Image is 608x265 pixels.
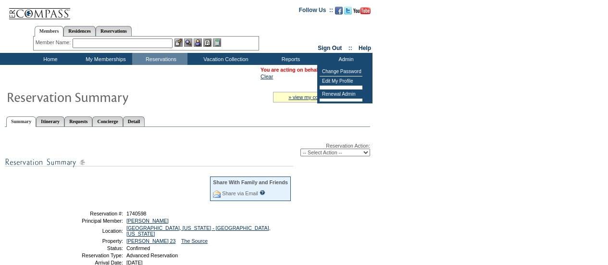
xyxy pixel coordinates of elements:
[36,116,64,126] a: Itinerary
[126,245,150,251] span: Confirmed
[54,245,123,251] td: Status:
[288,94,354,100] a: » view my contract utilization
[6,116,36,127] a: Summary
[77,53,132,65] td: My Memberships
[353,10,371,15] a: Subscribe to our YouTube Channel
[54,218,123,224] td: Principal Member:
[203,38,211,47] img: Reservations
[213,179,288,185] div: Share With Family and Friends
[320,67,362,76] td: Change Password
[317,53,372,65] td: Admin
[36,38,73,47] div: Member Name:
[174,38,183,47] img: b_edit.gif
[222,190,258,196] a: Share via Email
[126,238,175,244] a: [PERSON_NAME] 23
[335,7,343,14] img: Become our fan on Facebook
[320,76,362,86] td: Edit My Profile
[96,26,132,36] a: Reservations
[261,74,273,79] a: Clear
[181,238,208,244] a: The Source
[344,10,352,15] a: Follow us on Twitter
[348,45,352,51] span: ::
[132,53,187,65] td: Reservations
[126,211,147,216] span: 1740598
[123,116,145,126] a: Detail
[63,26,96,36] a: Residences
[262,53,317,65] td: Reports
[299,6,333,17] td: Follow Us ::
[335,10,343,15] a: Become our fan on Facebook
[320,89,362,99] td: Renewal Admin
[54,238,123,244] td: Property:
[187,53,262,65] td: Vacation Collection
[359,45,371,51] a: Help
[54,211,123,216] td: Reservation #:
[64,116,92,126] a: Requests
[6,87,199,106] img: Reservaton Summary
[54,252,123,258] td: Reservation Type:
[5,143,370,156] div: Reservation Action:
[92,116,123,126] a: Concierge
[126,225,271,237] a: [GEOGRAPHIC_DATA], [US_STATE] - [GEOGRAPHIC_DATA], [US_STATE]
[261,67,371,73] span: You are acting on behalf of:
[353,7,371,14] img: Subscribe to our YouTube Channel
[318,45,342,51] a: Sign Out
[22,53,77,65] td: Home
[54,225,123,237] td: Location:
[260,190,265,195] input: What is this?
[35,26,64,37] a: Members
[126,252,178,258] span: Advanced Reservation
[194,38,202,47] img: Impersonate
[344,7,352,14] img: Follow us on Twitter
[184,38,192,47] img: View
[5,156,293,168] img: subTtlResSummary.gif
[126,218,169,224] a: [PERSON_NAME]
[213,38,221,47] img: b_calculator.gif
